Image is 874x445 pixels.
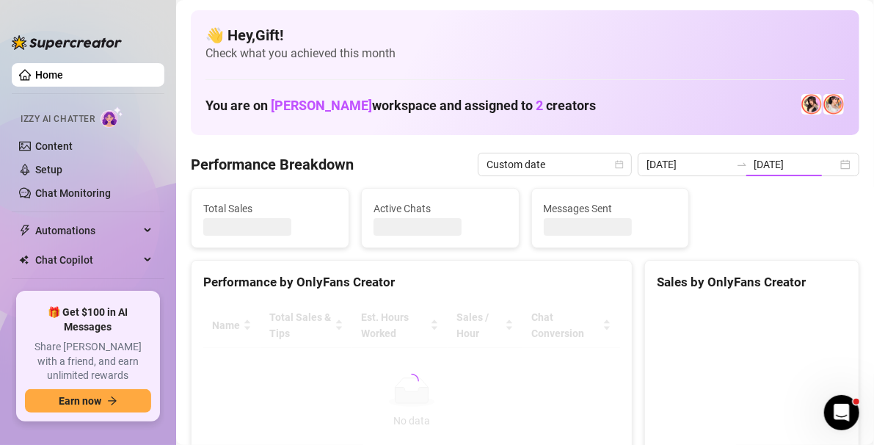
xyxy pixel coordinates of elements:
span: [PERSON_NAME] [271,98,372,113]
span: 🎁 Get $100 in AI Messages [25,305,151,334]
div: Sales by OnlyFans Creator [657,272,847,292]
a: Setup [35,164,62,176]
a: Content [35,140,73,152]
span: Automations [35,219,139,242]
iframe: Intercom live chat [824,395,859,430]
button: Earn nowarrow-right [25,389,151,413]
img: AI Chatter [101,106,123,128]
span: arrow-right [107,396,117,406]
img: Holly [801,94,822,115]
span: thunderbolt [19,225,31,236]
img: 𝖍𝖔𝖑𝖑𝖞 [823,94,844,115]
span: Chat Copilot [35,248,139,272]
span: Check what you achieved this month [205,46,845,62]
span: Earn now [59,395,101,407]
span: loading [401,371,422,391]
a: Chat Monitoring [35,187,111,199]
span: Custom date [487,153,623,176]
img: logo-BBDzfeDw.svg [12,35,122,50]
h4: 👋 Hey, Gift ! [205,25,845,46]
span: to [736,159,748,170]
input: End date [754,156,837,173]
span: Share [PERSON_NAME] with a friend, and earn unlimited rewards [25,340,151,383]
span: Izzy AI Chatter [21,112,95,126]
img: Chat Copilot [19,255,29,265]
a: Home [35,69,63,81]
span: 2 [536,98,543,113]
span: swap-right [736,159,748,170]
h1: You are on workspace and assigned to creators [205,98,596,114]
span: calendar [615,160,624,169]
h4: Performance Breakdown [191,154,354,175]
div: Performance by OnlyFans Creator [203,272,620,292]
span: Total Sales [203,200,337,217]
input: Start date [647,156,730,173]
span: Active Chats [374,200,507,217]
span: Messages Sent [544,200,677,217]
